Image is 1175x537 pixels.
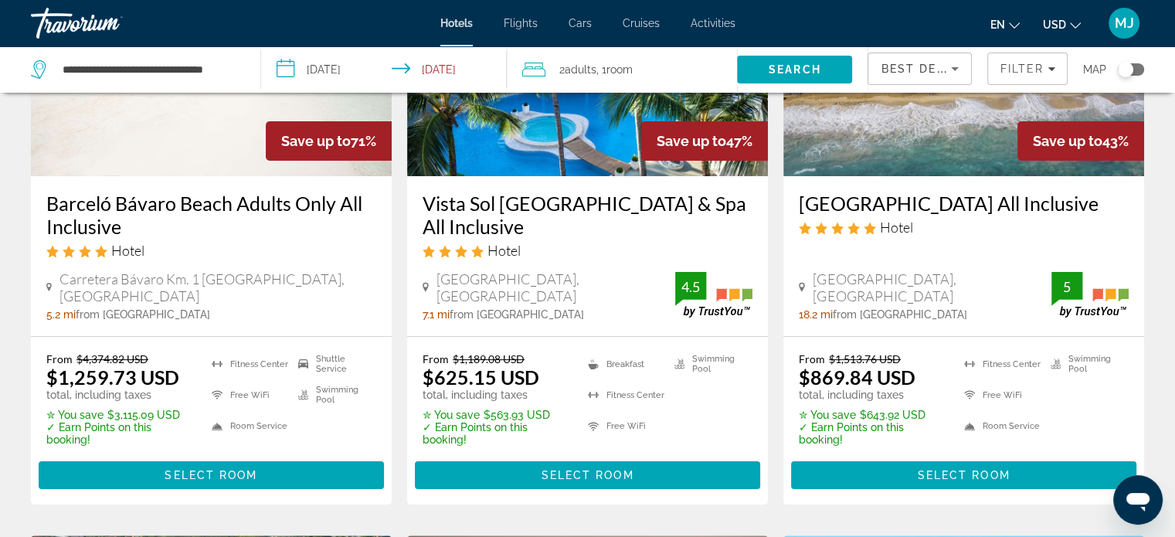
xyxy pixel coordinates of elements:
button: Filters [987,53,1068,85]
div: 5 [1051,277,1082,296]
button: Change currency [1043,13,1081,36]
p: total, including taxes [799,389,945,401]
span: Search [769,63,821,76]
button: Select Room [39,461,384,489]
button: Toggle map [1106,63,1144,76]
button: Select Room [791,461,1136,489]
p: total, including taxes [423,389,569,401]
span: Adults [565,63,596,76]
p: $563.93 USD [423,409,569,421]
li: Room Service [204,415,290,438]
li: Fitness Center [580,383,666,406]
a: Barceló Bávaro Beach Adults Only All Inclusive [46,192,376,238]
div: 4 star Hotel [46,242,376,259]
p: total, including taxes [46,389,192,401]
span: Cars [569,17,592,29]
span: ✮ You save [799,409,856,421]
span: From [799,352,825,365]
li: Free WiFi [580,415,666,438]
span: Select Room [541,469,633,481]
button: Change language [990,13,1020,36]
span: Room [606,63,633,76]
ins: $869.84 USD [799,365,915,389]
a: Select Room [791,464,1136,481]
span: Hotel [111,242,144,259]
span: , 1 [596,59,633,80]
div: 43% [1017,121,1144,161]
span: Map [1083,59,1106,80]
del: $1,189.08 USD [453,352,525,365]
li: Room Service [956,415,1042,438]
span: Save up to [657,133,726,149]
a: Travorium [31,3,185,43]
span: 18.2 mi [799,308,833,321]
span: from [GEOGRAPHIC_DATA] [76,308,210,321]
a: Flights [504,17,538,29]
span: from [GEOGRAPHIC_DATA] [833,308,967,321]
span: 7.1 mi [423,308,450,321]
li: Shuttle Service [290,352,376,376]
span: [GEOGRAPHIC_DATA], [GEOGRAPHIC_DATA] [436,270,675,304]
span: ✮ You save [46,409,104,421]
span: Hotel [487,242,521,259]
div: 4 star Hotel [423,242,752,259]
ins: $1,259.73 USD [46,365,179,389]
a: Select Room [39,464,384,481]
a: Vista Sol [GEOGRAPHIC_DATA] & Spa All Inclusive [423,192,752,238]
div: 4.5 [675,277,706,296]
a: Select Room [415,464,760,481]
span: Filter [1000,63,1044,75]
p: ✓ Earn Points on this booking! [799,421,945,446]
span: 5.2 mi [46,308,76,321]
a: Activities [691,17,735,29]
a: Hotels [440,17,473,29]
p: $3,115.09 USD [46,409,192,421]
span: Select Room [165,469,257,481]
p: ✓ Earn Points on this booking! [46,421,192,446]
span: 2 [559,59,596,80]
p: ✓ Earn Points on this booking! [423,421,569,446]
mat-select: Sort by [881,59,959,78]
ins: $625.15 USD [423,365,539,389]
img: TrustYou guest rating badge [1051,272,1129,318]
span: from [GEOGRAPHIC_DATA] [450,308,584,321]
span: From [46,352,73,365]
span: en [990,19,1005,31]
span: Hotel [880,219,913,236]
button: Select check in and out date [261,46,507,93]
button: Select Room [415,461,760,489]
li: Fitness Center [956,352,1042,376]
a: [GEOGRAPHIC_DATA] All Inclusive [799,192,1129,215]
li: Breakfast [580,352,666,376]
span: USD [1043,19,1066,31]
button: Travelers: 2 adults, 0 children [507,46,737,93]
a: Cruises [623,17,660,29]
li: Swimming Pool [290,383,376,406]
li: Fitness Center [204,352,290,376]
div: 47% [641,121,768,161]
span: Save up to [1033,133,1102,149]
li: Free WiFi [204,383,290,406]
button: User Menu [1104,7,1144,39]
iframe: Button to launch messaging window [1113,475,1163,525]
input: Search hotel destination [61,58,237,81]
img: TrustYou guest rating badge [675,272,752,318]
span: Carretera Bávaro Km. 1 [GEOGRAPHIC_DATA], [GEOGRAPHIC_DATA] [59,270,376,304]
li: Swimming Pool [1043,352,1129,376]
p: $643.92 USD [799,409,945,421]
span: MJ [1115,15,1134,31]
button: Search [737,56,852,83]
li: Free WiFi [956,383,1042,406]
span: [GEOGRAPHIC_DATA], [GEOGRAPHIC_DATA] [813,270,1051,304]
div: 71% [266,121,392,161]
span: Best Deals [881,63,961,75]
del: $1,513.76 USD [829,352,901,365]
span: From [423,352,449,365]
